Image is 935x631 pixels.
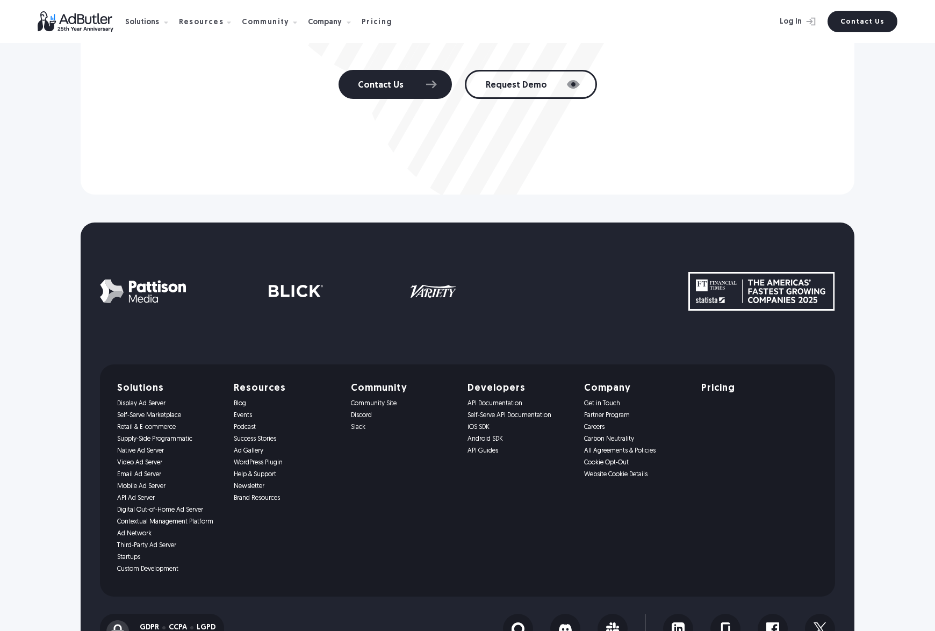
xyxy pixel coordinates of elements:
a: Contact Us [339,70,452,99]
a: API Guides [467,447,571,455]
a: Events [234,412,337,419]
a: Success Stories [234,435,337,443]
div: Resources [179,19,224,26]
div: Community [242,5,306,39]
a: Help & Support [234,471,337,478]
a: Contact Us [828,11,897,32]
div: Community [242,19,290,26]
div: Solutions [125,5,177,39]
a: Digital Out-of-Home Ad Server [117,506,221,514]
div: Pricing [362,19,393,26]
a: Self-Serve API Documentation [467,412,571,419]
a: Careers [584,424,688,431]
a: Pricing [362,17,401,26]
a: Discord [351,412,455,419]
a: Carbon Neutrality [584,435,688,443]
a: Self-Serve Marketplace [117,412,221,419]
a: Supply-Side Programmatic [117,435,221,443]
a: Native Ad Server [117,447,221,455]
a: All Agreements & Policies [584,447,688,455]
a: Community Site [351,400,455,407]
a: Video Ad Server [117,459,221,467]
a: Newsletter [234,483,337,490]
div: Resources [179,5,240,39]
a: Pricing [701,384,805,393]
h5: Solutions [117,384,221,393]
a: Mobile Ad Server [117,483,221,490]
a: Partner Program [584,412,688,419]
a: Custom Development [117,565,221,573]
a: Startups [117,554,221,561]
a: Get in Touch [584,400,688,407]
a: Contextual Management Platform [117,518,221,526]
a: iOS SDK [467,424,571,431]
a: Retail & E-commerce [117,424,221,431]
div: Solutions [125,19,159,26]
a: Blog [234,400,337,407]
a: Ad Gallery [234,447,337,455]
div: Company [308,5,359,39]
h5: Pricing [701,384,735,393]
a: Cookie Opt-Out [584,459,688,467]
h5: Developers [467,384,571,393]
a: API Ad Server [117,494,221,502]
div: 1 of 8 [100,272,688,310]
div: carousel [100,272,688,310]
a: Third-Party Ad Server [117,542,221,549]
div: Company [308,19,342,26]
h5: Resources [234,384,337,393]
a: Ad Network [117,530,221,537]
a: Slack [351,424,455,431]
a: WordPress Plugin [234,459,337,467]
a: Display Ad Server [117,400,221,407]
a: Android SDK [467,435,571,443]
a: API Documentation [467,400,571,407]
h5: Company [584,384,688,393]
h5: Community [351,384,455,393]
a: Website Cookie Details [584,471,688,478]
a: Brand Resources [234,494,337,502]
a: Request Demo [465,70,597,99]
a: Log In [751,11,821,32]
a: Email Ad Server [117,471,221,478]
a: Podcast [234,424,337,431]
